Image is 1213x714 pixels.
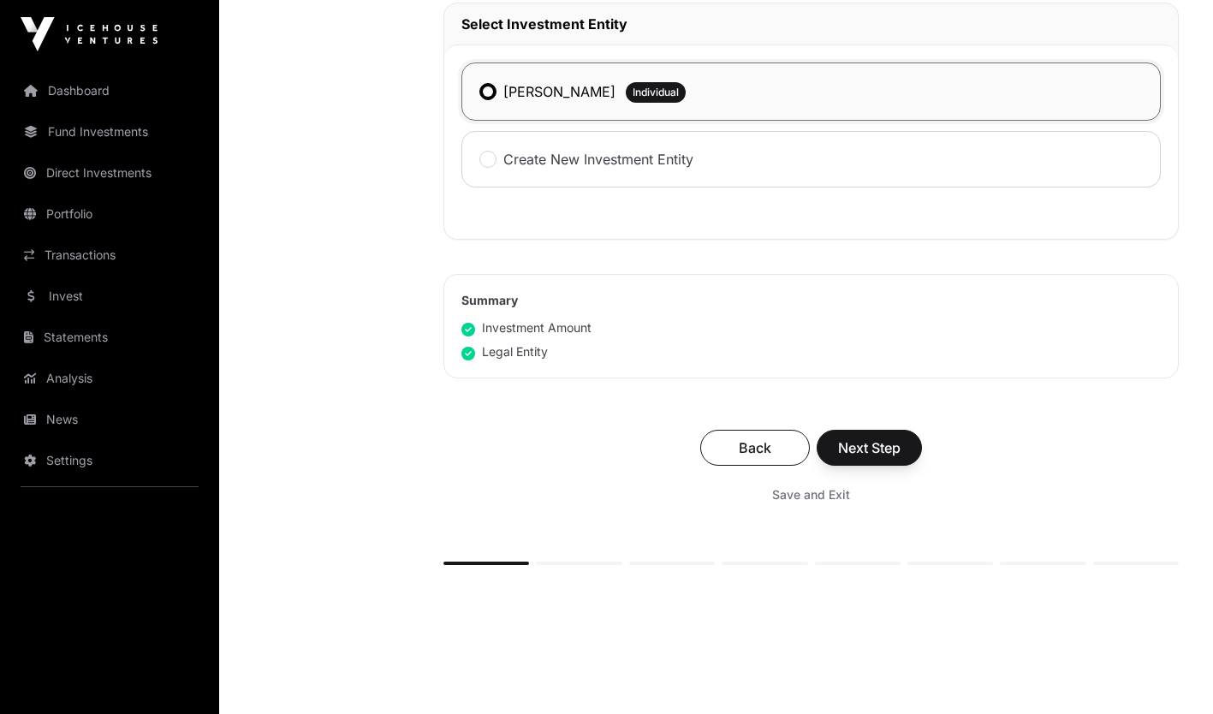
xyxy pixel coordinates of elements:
a: Transactions [14,236,205,274]
button: Next Step [817,430,922,466]
a: News [14,401,205,438]
button: Back [700,430,810,466]
a: Dashboard [14,72,205,110]
iframe: Chat Widget [1127,632,1213,714]
a: Analysis [14,360,205,397]
h2: Summary [461,292,1161,309]
div: Investment Amount [461,319,592,336]
a: Fund Investments [14,113,205,151]
img: Icehouse Ventures Logo [21,17,158,51]
a: Direct Investments [14,154,205,192]
label: Create New Investment Entity [503,149,693,170]
div: Legal Entity [461,343,548,360]
a: Settings [14,442,205,479]
span: Individual [633,86,679,99]
a: Portfolio [14,195,205,233]
a: Statements [14,318,205,356]
span: Next Step [838,437,901,458]
button: Save and Exit [752,479,871,510]
label: [PERSON_NAME] [503,81,615,102]
a: Invest [14,277,205,315]
span: Save and Exit [772,486,850,503]
h2: Select Investment Entity [461,14,1161,34]
span: Back [722,437,788,458]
